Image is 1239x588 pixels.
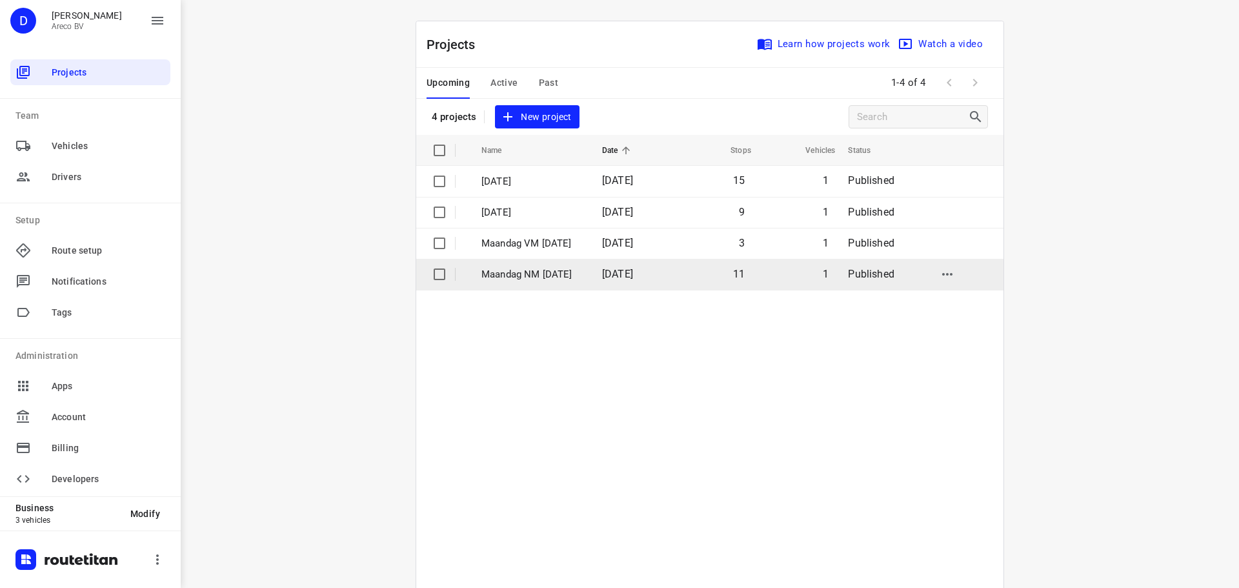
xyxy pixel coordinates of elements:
[52,411,165,424] span: Account
[962,70,988,96] span: Next Page
[857,107,968,127] input: Search projects
[714,143,751,158] span: Stops
[739,206,745,218] span: 9
[886,69,931,97] span: 1-4 of 4
[432,111,476,123] p: 4 projects
[936,70,962,96] span: Previous Page
[602,174,633,187] span: [DATE]
[15,503,120,513] p: Business
[848,143,887,158] span: Status
[848,174,894,187] span: Published
[52,472,165,486] span: Developers
[10,59,170,85] div: Projects
[739,237,745,249] span: 3
[823,206,829,218] span: 1
[602,237,633,249] span: [DATE]
[52,380,165,393] span: Apps
[481,143,519,158] span: Name
[602,143,635,158] span: Date
[481,236,583,251] p: Maandag VM [DATE]
[602,268,633,280] span: [DATE]
[10,164,170,190] div: Drivers
[15,109,170,123] p: Team
[120,502,170,525] button: Modify
[481,267,583,282] p: Maandag NM [DATE]
[52,22,122,31] p: Areco BV
[10,373,170,399] div: Apps
[848,237,894,249] span: Published
[52,10,122,21] p: Didier Evrard
[10,404,170,430] div: Account
[602,206,633,218] span: [DATE]
[15,349,170,363] p: Administration
[10,435,170,461] div: Billing
[52,275,165,289] span: Notifications
[823,268,829,280] span: 1
[10,238,170,263] div: Route setup
[15,516,120,525] p: 3 vehicles
[427,75,470,91] span: Upcoming
[481,205,583,220] p: [DATE]
[52,170,165,184] span: Drivers
[503,109,571,125] span: New project
[481,174,583,189] p: [DATE]
[10,133,170,159] div: Vehicles
[823,174,829,187] span: 1
[10,269,170,294] div: Notifications
[539,75,559,91] span: Past
[52,139,165,153] span: Vehicles
[52,306,165,319] span: Tags
[10,8,36,34] div: D
[968,109,987,125] div: Search
[52,66,165,79] span: Projects
[490,75,518,91] span: Active
[789,143,835,158] span: Vehicles
[427,35,486,54] p: Projects
[10,299,170,325] div: Tags
[733,174,745,187] span: 15
[848,268,894,280] span: Published
[52,244,165,258] span: Route setup
[823,237,829,249] span: 1
[15,214,170,227] p: Setup
[495,105,579,129] button: New project
[130,509,160,519] span: Modify
[733,268,745,280] span: 11
[10,466,170,492] div: Developers
[848,206,894,218] span: Published
[52,441,165,455] span: Billing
